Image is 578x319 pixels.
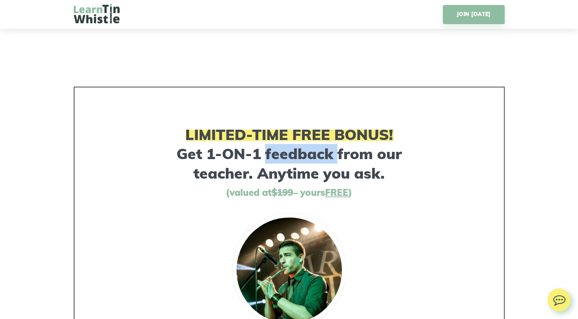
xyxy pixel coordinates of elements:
span: FREE [325,187,348,198]
img: LearnTinWhistle.com [74,4,120,23]
s: $199 [272,187,293,198]
span: LIMITED-TIME FREE BONUS! [185,125,393,144]
h3: Get 1-ON-1 feedback from our teacher. Anytime you ask. [161,125,417,183]
h4: (valued at – yours ) [90,187,489,198]
a: JOIN [DATE] [443,5,504,24]
img: chat.svg [547,288,570,308]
